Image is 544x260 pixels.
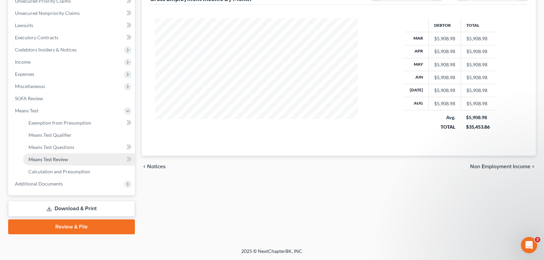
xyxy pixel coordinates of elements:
[15,35,58,40] span: Executory Contracts
[28,156,68,162] span: Means Test Review
[466,114,490,121] div: $5,908.98
[530,164,536,169] i: chevron_right
[434,35,455,42] div: $5,908.98
[461,58,495,71] td: $5,908.98
[434,74,455,81] div: $5,908.98
[15,47,77,52] span: Codebtors Insiders & Notices
[434,61,455,68] div: $5,908.98
[461,45,495,58] td: $5,908.98
[23,141,135,153] a: Means Test Questions
[461,97,495,110] td: $5,908.98
[8,219,135,234] a: Review & File
[28,169,90,174] span: Calculation and Presumption
[8,201,135,217] a: Download & Print
[142,164,147,169] i: chevron_left
[15,108,38,113] span: Means Test
[434,124,455,130] div: TOTAL
[15,10,80,16] span: Unsecured Nonpriority Claims
[404,45,429,58] th: Apr
[521,237,537,253] iframe: Intercom live chat
[147,164,166,169] span: Notices
[434,48,455,55] div: $5,908.98
[9,92,135,105] a: SOFA Review
[428,18,461,32] th: Debtor
[28,132,72,138] span: Means Test Qualifier
[461,71,495,84] td: $5,908.98
[15,22,33,28] span: Lawsuits
[15,59,31,65] span: Income
[28,144,74,150] span: Means Test Questions
[404,32,429,45] th: Mar
[404,58,429,71] th: May
[23,117,135,129] a: Exemption from Presumption
[23,129,135,141] a: Means Test Qualifier
[23,166,135,178] a: Calculation and Presumption
[404,84,429,97] th: [DATE]
[470,164,530,169] span: Non Employment Income
[535,237,540,242] span: 3
[9,7,135,19] a: Unsecured Nonpriority Claims
[470,164,536,169] button: Non Employment Income chevron_right
[466,124,490,130] div: $35,453.86
[461,84,495,97] td: $5,908.98
[15,181,63,187] span: Additional Documents
[434,87,455,94] div: $5,908.98
[9,31,135,44] a: Executory Contracts
[404,71,429,84] th: Jun
[15,71,34,77] span: Expenses
[461,32,495,45] td: $5,908.98
[79,248,465,260] div: 2025 © NextChapterBK, INC
[404,97,429,110] th: Aug
[15,83,45,89] span: Miscellaneous
[15,95,43,101] span: SOFA Review
[461,18,495,32] th: Total
[142,164,166,169] button: chevron_left Notices
[434,100,455,107] div: $5,908.98
[28,120,91,126] span: Exemption from Presumption
[9,19,135,31] a: Lawsuits
[23,153,135,166] a: Means Test Review
[434,114,455,121] div: Avg.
